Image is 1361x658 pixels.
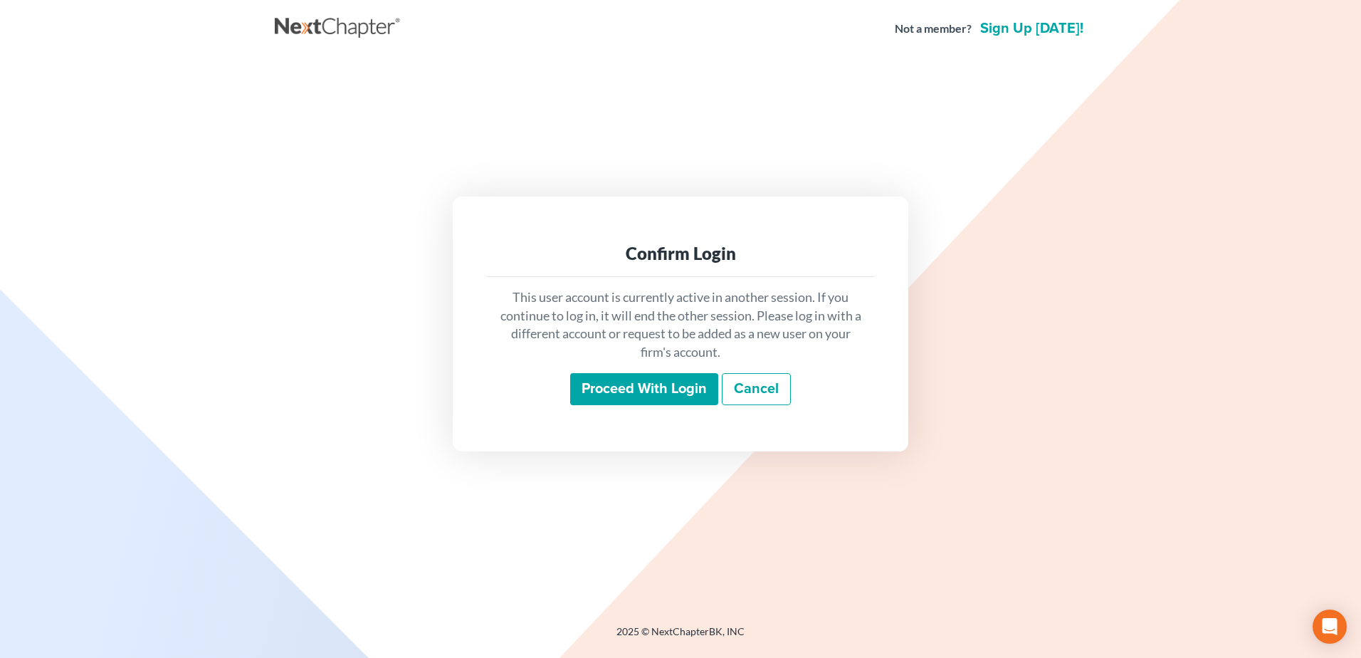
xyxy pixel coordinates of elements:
[977,21,1086,36] a: Sign up [DATE]!
[722,373,791,406] a: Cancel
[498,242,863,265] div: Confirm Login
[1313,610,1347,644] div: Open Intercom Messenger
[498,288,863,362] p: This user account is currently active in another session. If you continue to log in, it will end ...
[895,21,972,37] strong: Not a member?
[275,625,1086,650] div: 2025 © NextChapterBK, INC
[570,373,718,406] input: Proceed with login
